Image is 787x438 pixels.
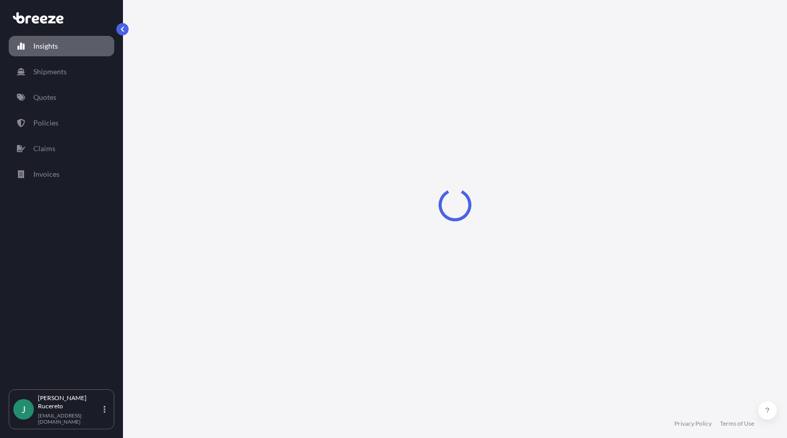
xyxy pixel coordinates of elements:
a: Insights [9,36,114,56]
a: Privacy Policy [674,420,712,428]
a: Claims [9,138,114,159]
p: Invoices [33,169,59,179]
p: [EMAIL_ADDRESS][DOMAIN_NAME] [38,412,101,425]
p: Insights [33,41,58,51]
p: Quotes [33,92,56,102]
p: Claims [33,143,55,154]
a: Terms of Use [720,420,754,428]
p: Shipments [33,67,67,77]
p: [PERSON_NAME] Rucereto [38,394,101,410]
a: Shipments [9,61,114,82]
a: Invoices [9,164,114,184]
span: J [22,404,26,414]
a: Policies [9,113,114,133]
a: Quotes [9,87,114,108]
p: Policies [33,118,58,128]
